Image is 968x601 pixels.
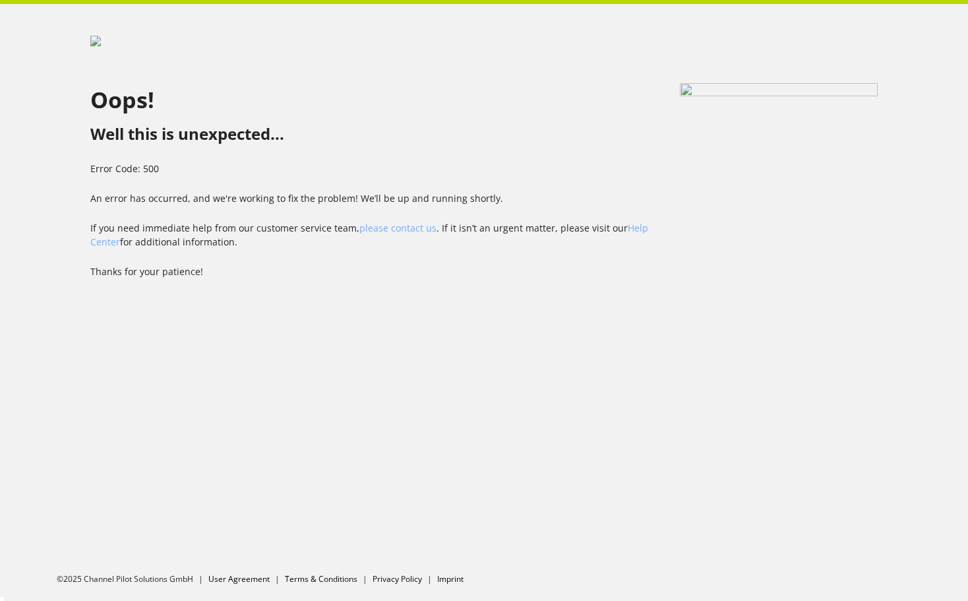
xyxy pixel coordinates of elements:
[285,573,357,585] a: Terms & Conditions
[90,221,679,249] p: If you need immediate help from our customer service team, . If it isn’t an urgent matter, please...
[57,573,208,585] li: ©2025 Channel Pilot Solutions GmbH
[90,162,679,175] p: Error Code: 500
[90,191,679,205] p: An error has occurred, and we're working to fix the problem! We’ll be up and running shortly.
[373,573,422,585] a: Privacy Policy
[90,36,101,51] img: 00fd0c2968333bded0a06517299d5b97.svg
[90,83,679,117] h1: Oops!
[208,573,270,585] a: User Agreement
[90,122,679,146] h2: Well this is unexpected...
[680,83,878,413] img: e90d5b77b56c2ba63d8ea669e10db237.svg
[90,265,679,278] p: Thanks for your patience!
[359,222,437,234] a: please contact us
[437,573,464,585] a: Imprint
